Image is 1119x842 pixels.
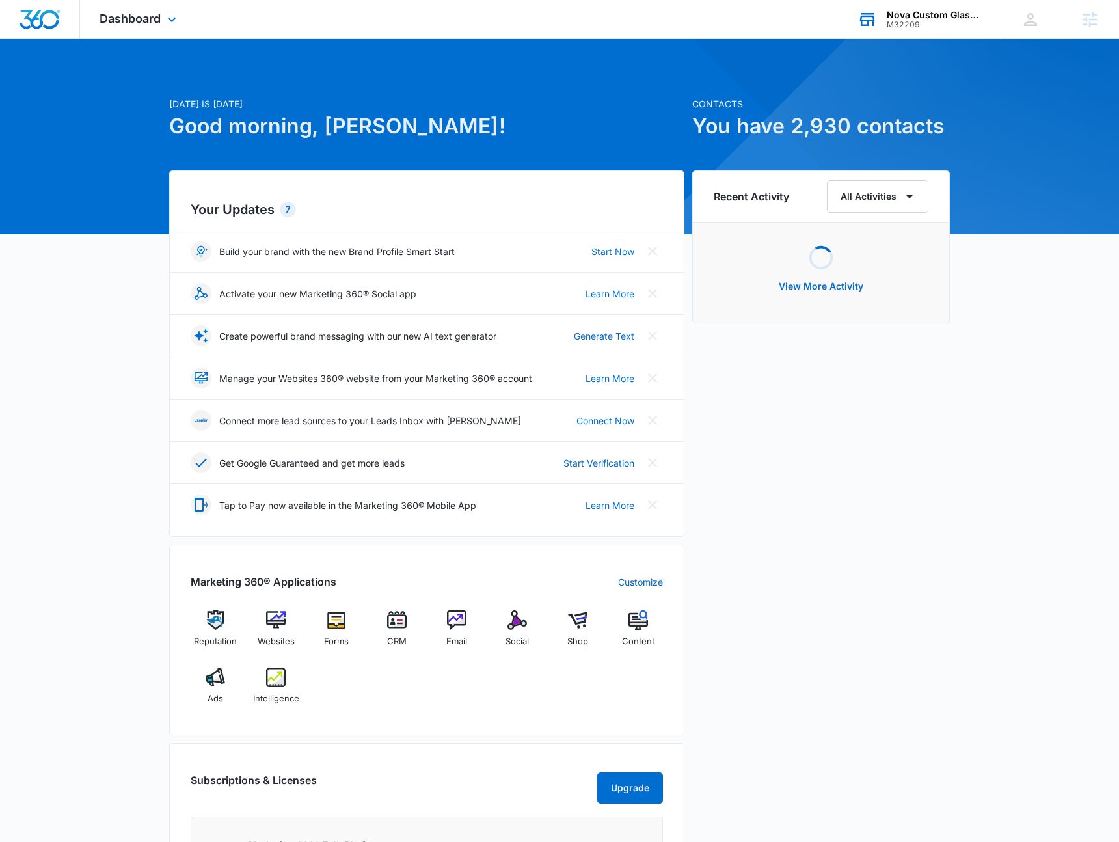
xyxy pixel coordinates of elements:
[591,245,634,258] a: Start Now
[563,456,634,470] a: Start Verification
[253,692,299,705] span: Intelligence
[574,329,634,343] a: Generate Text
[642,452,663,473] button: Close
[887,20,982,29] div: account id
[251,668,301,714] a: Intelligence
[692,97,950,111] p: Contacts
[258,635,295,648] span: Websites
[191,610,241,657] a: Reputation
[567,635,588,648] span: Shop
[100,12,161,25] span: Dashboard
[169,111,684,142] h1: Good morning, [PERSON_NAME]!
[642,495,663,515] button: Close
[642,410,663,431] button: Close
[219,287,416,301] p: Activate your new Marketing 360® Social app
[219,372,532,385] p: Manage your Websites 360® website from your Marketing 360® account
[692,111,950,142] h1: You have 2,930 contacts
[586,498,634,512] a: Learn More
[280,202,296,217] div: 7
[312,610,362,657] a: Forms
[208,692,223,705] span: Ads
[553,610,603,657] a: Shop
[622,635,654,648] span: Content
[194,635,237,648] span: Reputation
[191,200,663,219] h2: Your Updates
[219,329,496,343] p: Create powerful brand messaging with our new AI text generator
[642,241,663,262] button: Close
[251,610,301,657] a: Websites
[446,635,467,648] span: Email
[766,271,876,302] button: View More Activity
[576,414,634,428] a: Connect Now
[506,635,529,648] span: Social
[642,368,663,388] button: Close
[324,635,349,648] span: Forms
[191,772,317,798] h2: Subscriptions & Licenses
[191,574,336,590] h2: Marketing 360® Applications
[613,610,663,657] a: Content
[191,668,241,714] a: Ads
[714,189,789,204] h6: Recent Activity
[387,635,407,648] span: CRM
[597,772,663,804] button: Upgrade
[887,10,982,20] div: account name
[492,610,543,657] a: Social
[219,456,405,470] p: Get Google Guaranteed and get more leads
[586,372,634,385] a: Learn More
[432,610,482,657] a: Email
[169,97,684,111] p: [DATE] is [DATE]
[586,287,634,301] a: Learn More
[642,325,663,346] button: Close
[219,498,476,512] p: Tap to Pay now available in the Marketing 360® Mobile App
[219,245,455,258] p: Build your brand with the new Brand Profile Smart Start
[827,180,928,213] button: All Activities
[642,283,663,304] button: Close
[219,414,521,428] p: Connect more lead sources to your Leads Inbox with [PERSON_NAME]
[618,575,663,589] a: Customize
[371,610,422,657] a: CRM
